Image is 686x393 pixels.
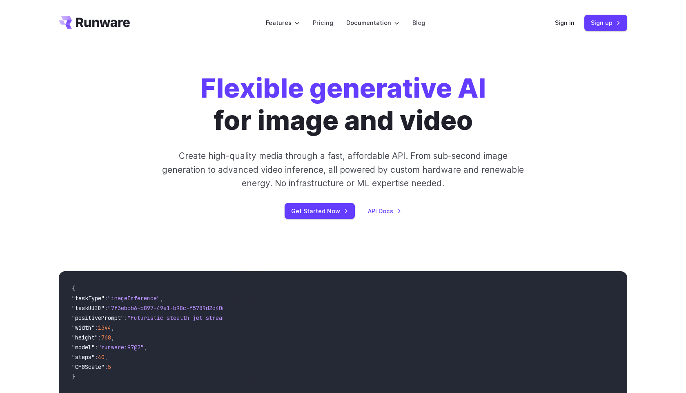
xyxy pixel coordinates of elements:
a: Blog [412,18,425,27]
span: } [72,373,75,380]
span: , [105,353,108,361]
a: Pricing [313,18,333,27]
span: , [111,324,114,331]
a: API Docs [368,206,401,216]
span: 1344 [98,324,111,331]
span: "imageInference" [108,295,160,302]
span: : [98,334,101,341]
a: Sign up [584,15,627,31]
span: "Futuristic stealth jet streaking through a neon-lit cityscape with glowing purple exhaust" [127,314,425,322]
label: Features [266,18,300,27]
a: Sign in [555,18,575,27]
strong: Flexible generative AI [200,71,486,104]
span: : [105,363,108,371]
span: , [111,334,114,341]
span: "positivePrompt" [72,314,124,322]
span: : [124,314,127,322]
label: Documentation [346,18,399,27]
span: { [72,285,75,292]
span: "steps" [72,353,95,361]
span: : [95,324,98,331]
span: "taskUUID" [72,304,105,312]
p: Create high-quality media through a fast, affordable API. From sub-second image generation to adv... [161,149,525,190]
span: "7f3ebcb6-b897-49e1-b98c-f5789d2d40d7" [108,304,232,312]
span: "taskType" [72,295,105,302]
span: : [105,304,108,312]
span: : [105,295,108,302]
a: Get Started Now [285,203,355,219]
span: "CFGScale" [72,363,105,371]
span: "width" [72,324,95,331]
span: 40 [98,353,105,361]
span: : [95,344,98,351]
a: Go to / [59,16,130,29]
span: : [95,353,98,361]
h1: for image and video [200,72,486,136]
span: 5 [108,363,111,371]
span: , [160,295,163,302]
span: , [144,344,147,351]
span: 768 [101,334,111,341]
span: "runware:97@2" [98,344,144,351]
span: "model" [72,344,95,351]
span: "height" [72,334,98,341]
